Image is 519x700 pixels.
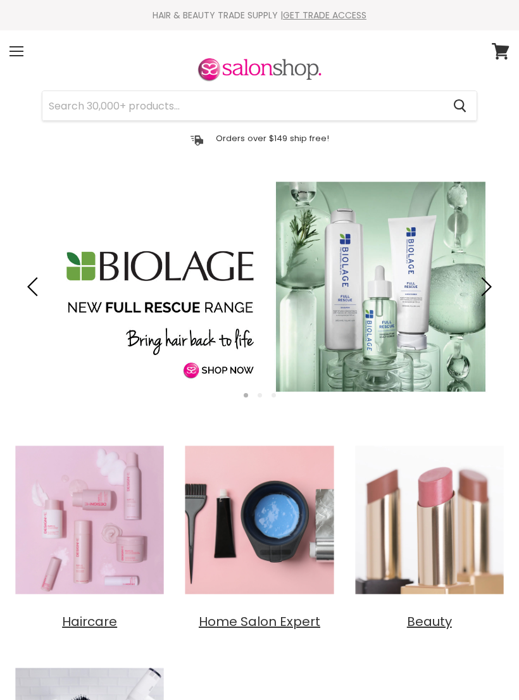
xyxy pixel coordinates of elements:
[9,440,170,629] a: Haircare Haircare
[407,613,452,630] span: Beauty
[179,440,339,629] a: Home Salon Expert Home Salon Expert
[42,91,477,121] form: Product
[443,91,477,120] button: Search
[216,133,329,144] p: Orders over $149 ship free!
[272,393,276,397] li: Page dot 3
[199,613,320,630] span: Home Salon Expert
[258,393,262,397] li: Page dot 2
[244,393,248,397] li: Page dot 1
[179,440,339,600] img: Home Salon Expert
[62,613,117,630] span: Haircare
[456,641,506,687] iframe: Gorgias live chat messenger
[472,274,497,299] button: Next
[283,9,366,22] a: GET TRADE ACCESS
[22,274,47,299] button: Previous
[42,91,443,120] input: Search
[349,440,510,629] a: Beauty Beauty
[9,440,170,600] img: Haircare
[349,440,510,600] img: Beauty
